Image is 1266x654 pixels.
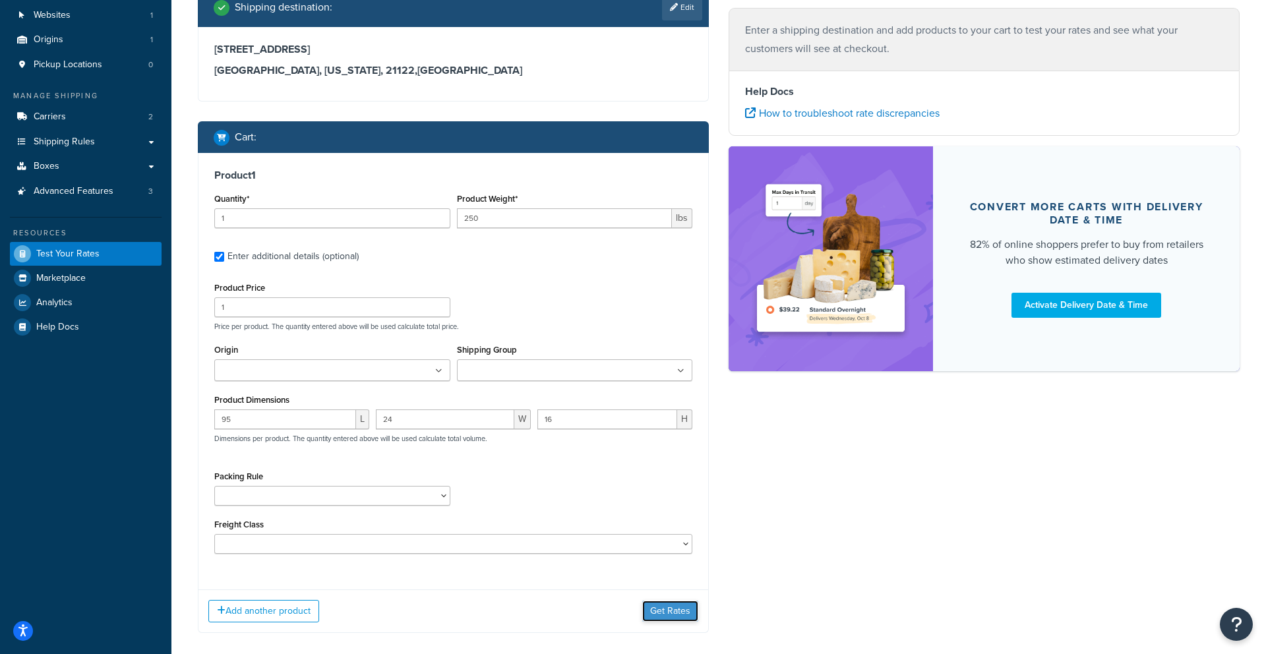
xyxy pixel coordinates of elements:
span: Advanced Features [34,186,113,197]
a: Advanced Features3 [10,179,162,204]
li: Advanced Features [10,179,162,204]
a: Carriers2 [10,105,162,129]
span: Websites [34,10,71,21]
span: L [356,409,369,429]
span: 3 [148,186,153,197]
span: W [514,409,531,429]
li: Websites [10,3,162,28]
img: feature-image-ddt-36eae7f7280da8017bfb280eaccd9c446f90b1fe08728e4019434db127062ab4.png [748,166,913,351]
label: Origin [214,345,238,355]
p: Enter a shipping destination and add products to your cart to test your rates and see what your c... [745,21,1223,58]
a: Origins1 [10,28,162,52]
span: H [677,409,692,429]
h2: Cart : [235,131,256,143]
div: 82% of online shoppers prefer to buy from retailers who show estimated delivery dates [965,237,1208,268]
span: Test Your Rates [36,249,100,260]
div: Convert more carts with delivery date & time [965,200,1208,227]
button: Open Resource Center [1220,608,1253,641]
label: Packing Rule [214,471,263,481]
span: 0 [148,59,153,71]
span: Origins [34,34,63,45]
button: Get Rates [642,601,698,622]
label: Product Weight* [457,194,518,204]
label: Shipping Group [457,345,517,355]
a: Activate Delivery Date & Time [1011,293,1161,318]
a: Shipping Rules [10,130,162,154]
li: Carriers [10,105,162,129]
span: lbs [672,208,692,228]
span: Marketplace [36,273,86,284]
span: 1 [150,34,153,45]
li: Origins [10,28,162,52]
span: Shipping Rules [34,136,95,148]
a: Websites1 [10,3,162,28]
label: Freight Class [214,520,264,529]
h2: Shipping destination : [235,1,332,13]
div: Resources [10,227,162,239]
p: Dimensions per product. The quantity entered above will be used calculate total volume. [211,434,487,443]
input: 0 [214,208,450,228]
a: Pickup Locations0 [10,53,162,77]
button: Add another product [208,600,319,622]
h3: Product 1 [214,169,692,182]
a: Test Your Rates [10,242,162,266]
h4: Help Docs [745,84,1223,100]
a: Analytics [10,291,162,314]
a: How to troubleshoot rate discrepancies [745,105,940,121]
h3: [STREET_ADDRESS] [214,43,692,56]
span: Pickup Locations [34,59,102,71]
a: Boxes [10,154,162,179]
span: Carriers [34,111,66,123]
span: Boxes [34,161,59,172]
span: 1 [150,10,153,21]
span: 2 [148,111,153,123]
input: Enter additional details (optional) [214,252,224,262]
a: Marketplace [10,266,162,290]
label: Product Dimensions [214,395,289,405]
label: Product Price [214,283,265,293]
a: Help Docs [10,315,162,339]
h3: [GEOGRAPHIC_DATA], [US_STATE], 21122 , [GEOGRAPHIC_DATA] [214,64,692,77]
label: Quantity* [214,194,249,204]
div: Manage Shipping [10,90,162,102]
div: Enter additional details (optional) [227,247,359,266]
input: 0.00 [457,208,673,228]
li: Pickup Locations [10,53,162,77]
span: Analytics [36,297,73,309]
p: Price per product. The quantity entered above will be used calculate total price. [211,322,696,331]
span: Help Docs [36,322,79,333]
